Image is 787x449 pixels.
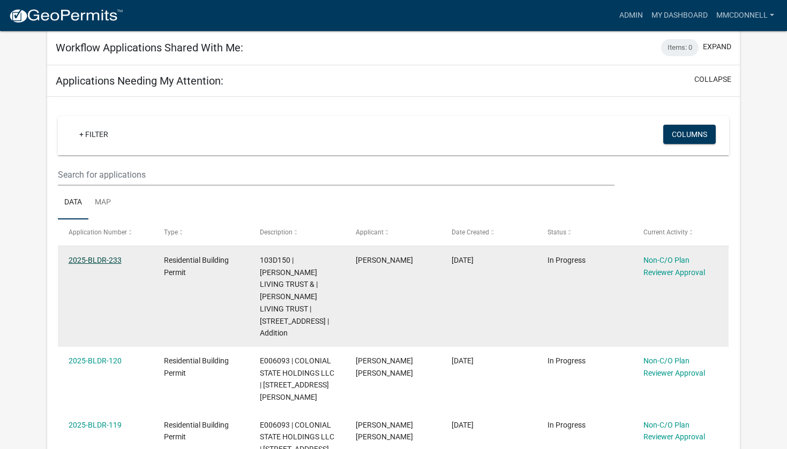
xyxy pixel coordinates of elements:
[548,356,586,365] span: In Progress
[56,41,243,54] h5: Workflow Applications Shared With Me:
[441,219,537,245] datatable-header-cell: Date Created
[537,219,633,245] datatable-header-cell: Status
[633,219,729,245] datatable-header-cell: Current Activity
[694,74,731,85] button: collapse
[58,164,614,186] input: Search for applications
[58,219,154,245] datatable-header-cell: Application Number
[56,74,223,87] h5: Applications Needing My Attention:
[452,421,474,429] span: 04/17/2025
[58,186,88,220] a: Data
[346,219,441,245] datatable-header-cell: Applicant
[69,356,122,365] a: 2025-BLDR-120
[643,421,705,442] a: Non-C/O Plan Reviewer Approval
[260,229,293,236] span: Description
[548,256,586,264] span: In Progress
[88,186,117,220] a: Map
[643,229,688,236] span: Current Activity
[712,5,778,26] a: mmcdonnell
[164,356,229,377] span: Residential Building Permit
[643,356,705,377] a: Non-C/O Plan Reviewer Approval
[260,256,329,338] span: 103D150 | PAWSON JAMES D LIVING TRUST & | KATHLEEN E PAWSON LIVING TRUST | 117 LAKE FOREST DR | A...
[452,229,489,236] span: Date Created
[69,421,122,429] a: 2025-BLDR-119
[71,125,117,144] a: + Filter
[69,256,122,264] a: 2025-BLDR-233
[356,356,413,377] span: J. Dennis Barr
[356,229,384,236] span: Applicant
[643,256,705,277] a: Non-C/O Plan Reviewer Approval
[260,356,334,401] span: E006093 | COLONIAL STATE HOLDINGS LLC | 110 B N JEFFERSON AVE
[250,219,346,245] datatable-header-cell: Description
[647,5,712,26] a: My Dashboard
[164,256,229,277] span: Residential Building Permit
[154,219,250,245] datatable-header-cell: Type
[164,229,178,236] span: Type
[548,421,586,429] span: In Progress
[69,229,127,236] span: Application Number
[703,41,731,52] button: expand
[661,39,699,56] div: Items: 0
[164,421,229,442] span: Residential Building Permit
[615,5,647,26] a: Admin
[452,256,474,264] span: 07/29/2025
[663,125,716,144] button: Columns
[356,421,413,442] span: J. Dennis Barr
[548,229,566,236] span: Status
[356,256,413,264] span: James
[452,356,474,365] span: 04/17/2025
